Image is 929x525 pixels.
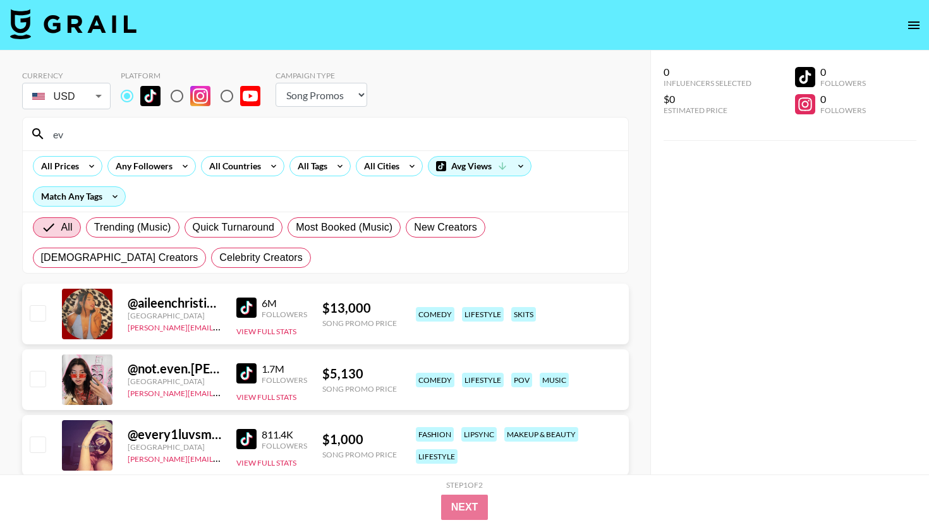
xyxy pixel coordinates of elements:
[94,220,171,235] span: Trending (Music)
[128,377,221,386] div: [GEOGRAPHIC_DATA]
[820,106,866,115] div: Followers
[428,157,531,176] div: Avg Views
[22,71,111,80] div: Currency
[416,427,454,442] div: fashion
[262,363,307,375] div: 1.7M
[416,307,454,322] div: comedy
[262,297,307,310] div: 6M
[25,85,108,107] div: USD
[504,427,578,442] div: makeup & beauty
[820,66,866,78] div: 0
[901,13,926,38] button: open drawer
[128,320,315,332] a: [PERSON_NAME][EMAIL_ADDRESS][DOMAIN_NAME]
[193,220,275,235] span: Quick Turnaround
[236,458,296,468] button: View Full Stats
[322,384,397,394] div: Song Promo Price
[322,366,397,382] div: $ 5,130
[446,480,483,490] div: Step 1 of 2
[240,86,260,106] img: YouTube
[416,373,454,387] div: comedy
[219,250,303,265] span: Celebrity Creators
[108,157,175,176] div: Any Followers
[236,363,257,383] img: TikTok
[236,429,257,449] img: TikTok
[236,327,296,336] button: View Full Stats
[462,307,504,322] div: lifestyle
[276,71,367,80] div: Campaign Type
[441,495,489,520] button: Next
[128,361,221,377] div: @ not.even.[PERSON_NAME]
[128,426,221,442] div: @ every1luvsmia._
[290,157,330,176] div: All Tags
[61,220,73,235] span: All
[322,431,397,447] div: $ 1,000
[511,307,536,322] div: skits
[416,449,458,464] div: lifestyle
[236,392,296,402] button: View Full Stats
[461,427,497,442] div: lipsync
[414,220,477,235] span: New Creators
[322,300,397,316] div: $ 13,000
[511,373,532,387] div: pov
[128,452,315,464] a: [PERSON_NAME][EMAIL_ADDRESS][DOMAIN_NAME]
[10,9,137,39] img: Grail Talent
[128,386,315,398] a: [PERSON_NAME][EMAIL_ADDRESS][DOMAIN_NAME]
[262,310,307,319] div: Followers
[262,441,307,450] div: Followers
[462,373,504,387] div: lifestyle
[140,86,161,106] img: TikTok
[262,428,307,441] div: 811.4K
[296,220,392,235] span: Most Booked (Music)
[33,157,82,176] div: All Prices
[128,442,221,452] div: [GEOGRAPHIC_DATA]
[664,66,751,78] div: 0
[262,375,307,385] div: Followers
[540,373,569,387] div: music
[322,318,397,328] div: Song Promo Price
[46,124,621,144] input: Search by User Name
[41,250,198,265] span: [DEMOGRAPHIC_DATA] Creators
[820,93,866,106] div: 0
[33,187,125,206] div: Match Any Tags
[322,450,397,459] div: Song Promo Price
[664,106,751,115] div: Estimated Price
[664,93,751,106] div: $0
[866,462,914,510] iframe: Drift Widget Chat Controller
[190,86,210,106] img: Instagram
[121,71,270,80] div: Platform
[202,157,264,176] div: All Countries
[820,78,866,88] div: Followers
[128,295,221,311] div: @ aileenchristineee
[128,311,221,320] div: [GEOGRAPHIC_DATA]
[356,157,402,176] div: All Cities
[664,78,751,88] div: Influencers Selected
[236,298,257,318] img: TikTok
